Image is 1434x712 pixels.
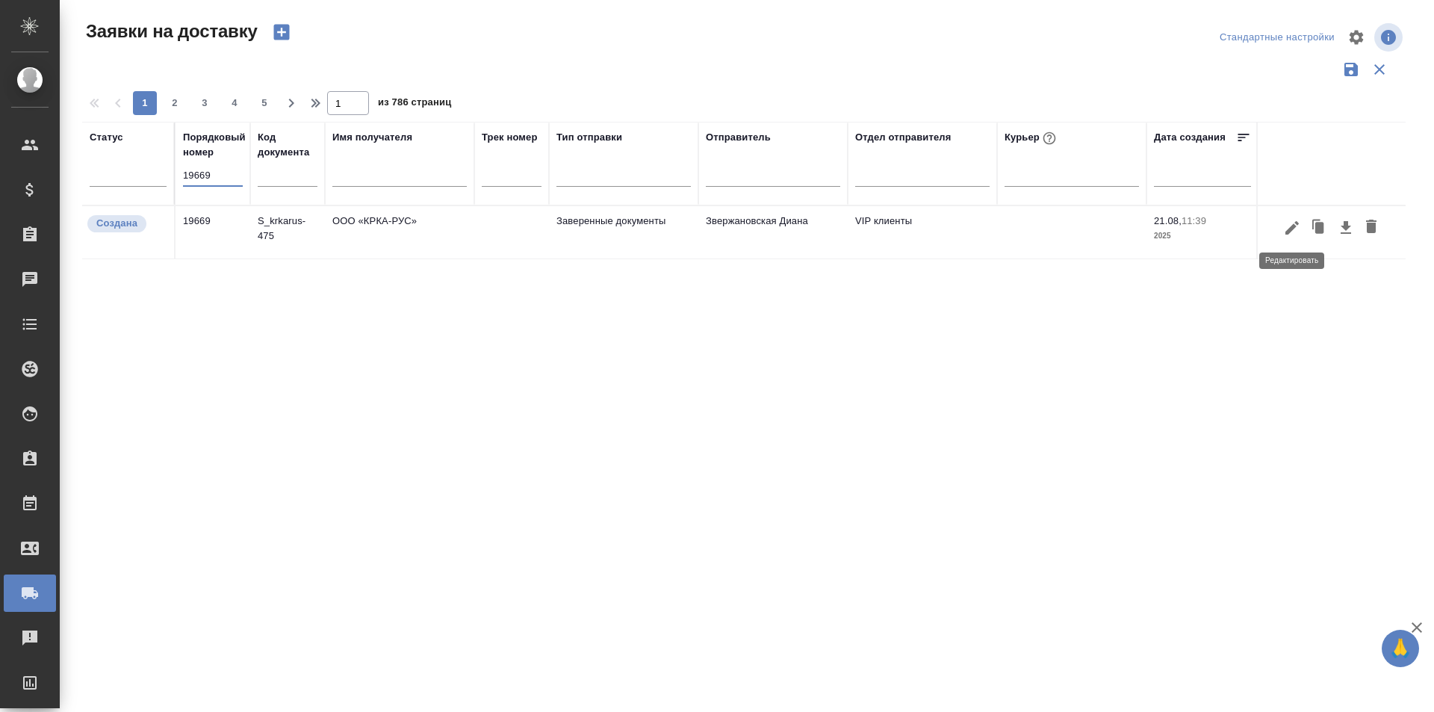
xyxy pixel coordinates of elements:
[1338,19,1374,55] span: Настроить таблицу
[252,96,276,111] span: 5
[1382,630,1419,667] button: 🙏
[378,93,451,115] span: из 786 страниц
[1154,130,1226,145] div: Дата создания
[176,206,250,259] td: 19669
[549,206,698,259] td: Заверенные документы
[1305,214,1333,242] button: Клонировать
[1374,23,1406,52] span: Посмотреть информацию
[163,91,187,115] button: 2
[1365,55,1394,84] button: Сбросить фильтры
[82,19,258,43] span: Заявки на доставку
[482,130,538,145] div: Трек номер
[1154,229,1251,244] p: 2025
[183,130,246,160] div: Порядковый номер
[1333,214,1359,242] button: Скачать
[86,214,167,234] div: Новая заявка, еще не передана в работу
[1359,214,1384,242] button: Удалить
[96,216,137,231] p: Создана
[1182,215,1206,226] p: 11:39
[706,130,771,145] div: Отправитель
[1040,129,1059,148] button: При выборе курьера статус заявки автоматически поменяется на «Принята»
[1388,633,1413,664] span: 🙏
[193,96,217,111] span: 3
[90,130,123,145] div: Статус
[848,206,997,259] td: VIP клиенты
[223,91,246,115] button: 4
[855,130,951,145] div: Отдел отправителя
[325,206,474,259] td: ООО «КРКА-РУС»
[1337,55,1365,84] button: Сохранить фильтры
[332,130,412,145] div: Имя получателя
[223,96,246,111] span: 4
[258,130,317,160] div: Код документа
[193,91,217,115] button: 3
[1154,215,1182,226] p: 21.08,
[252,91,276,115] button: 5
[556,130,622,145] div: Тип отправки
[1005,129,1059,148] div: Курьер
[250,206,325,259] td: S_krkarus-475
[1216,26,1338,49] div: split button
[698,206,848,259] td: Звержановская Диана
[163,96,187,111] span: 2
[264,19,299,45] button: Создать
